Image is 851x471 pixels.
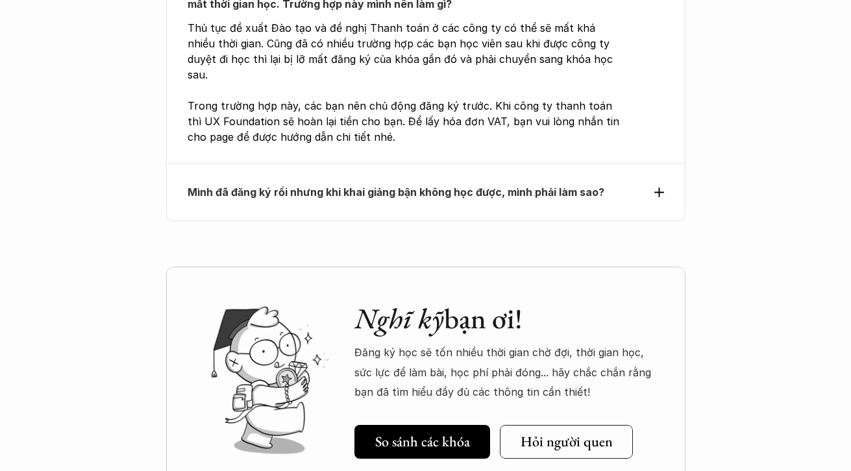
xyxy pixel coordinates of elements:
[188,20,621,82] p: Thủ tục đề xuất Đào tạo và đề nghị Thanh toán ở các công ty có thể sẽ mất khá nhiều thời gian. Cũ...
[375,433,470,450] h5: So sánh các khóa
[500,425,633,459] a: Hỏi người quen
[354,343,660,402] p: Đăng ký học sẽ tốn nhiều thời gian chờ đợi, thời gian học, sức lực để làm bài, học phí phải đóng....
[354,300,444,337] em: Nghĩ kỹ
[354,302,660,336] h2: bạn ơi!
[188,98,621,145] p: Trong trường hợp này, các bạn nên chủ động đăng ký trước. Khi công ty thanh toán thì UX Foundatio...
[521,433,613,450] h5: Hỏi người quen
[354,425,490,459] a: So sánh các khóa
[188,186,604,199] strong: Mình đã đăng ký rồi nhưng khi khai giảng bận không học được, mình phải làm sao?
